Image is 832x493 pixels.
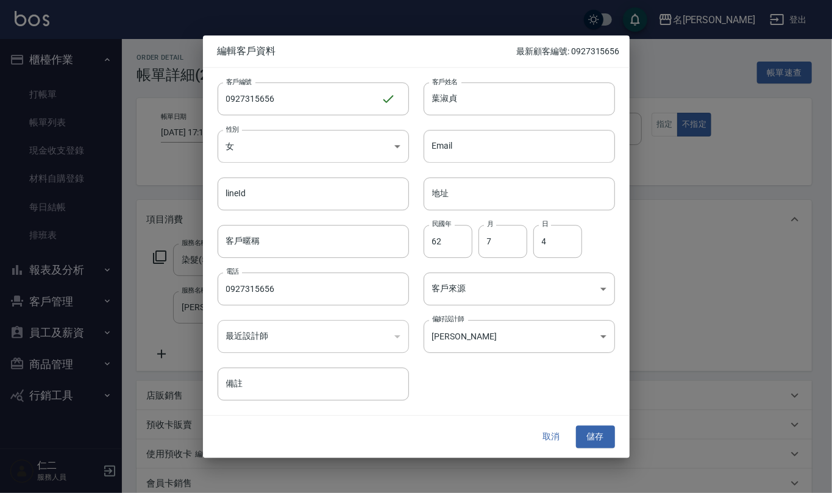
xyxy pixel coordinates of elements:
[516,45,619,58] p: 最新顧客編號: 0927315656
[218,130,409,163] div: 女
[226,124,239,133] label: 性別
[218,45,517,57] span: 編輯客戶資料
[424,320,615,353] div: [PERSON_NAME]
[432,219,451,229] label: 民國年
[432,77,458,86] label: 客戶姓名
[226,77,252,86] label: 客戶編號
[226,267,239,276] label: 電話
[542,219,548,229] label: 日
[532,426,571,449] button: 取消
[432,314,464,324] label: 偏好設計師
[487,219,493,229] label: 月
[576,426,615,449] button: 儲存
